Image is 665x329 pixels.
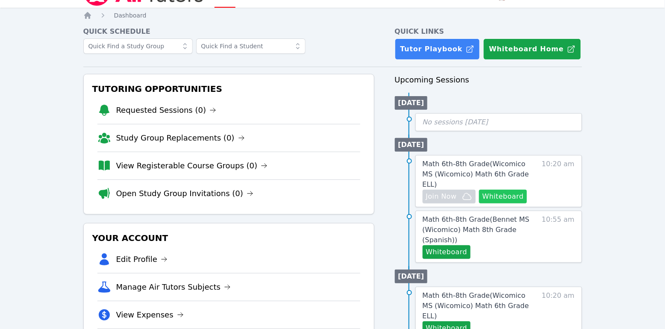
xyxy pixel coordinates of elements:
[423,291,537,321] a: Math 6th-8th Grade(Wicomico MS (Wicomico) Math 6th Grade ELL)
[83,11,582,20] nav: Breadcrumb
[116,253,168,265] a: Edit Profile
[196,38,306,54] input: Quick Find a Student
[423,215,530,244] span: Math 6th-8th Grade ( Bennet MS (Wicomico) Math 8th Grade (Spanish) )
[91,81,367,97] h3: Tutoring Opportunities
[423,118,488,126] span: No sessions [DATE]
[395,26,582,37] h4: Quick Links
[395,74,582,86] h3: Upcoming Sessions
[83,38,193,54] input: Quick Find a Study Group
[426,191,457,202] span: Join Now
[91,230,367,246] h3: Your Account
[542,214,575,259] span: 10:55 am
[483,38,581,60] button: Whiteboard Home
[395,270,428,283] li: [DATE]
[423,160,529,188] span: Math 6th-8th Grade ( Wicomico MS (Wicomico) Math 6th Grade ELL )
[423,190,476,203] button: Join Now
[395,138,428,152] li: [DATE]
[423,159,537,190] a: Math 6th-8th Grade(Wicomico MS (Wicomico) Math 6th Grade ELL)
[116,104,217,116] a: Requested Sessions (0)
[423,245,471,259] button: Whiteboard
[83,26,374,37] h4: Quick Schedule
[395,38,480,60] a: Tutor Playbook
[423,214,537,245] a: Math 6th-8th Grade(Bennet MS (Wicomico) Math 8th Grade (Spanish))
[116,281,231,293] a: Manage Air Tutors Subjects
[116,132,245,144] a: Study Group Replacements (0)
[479,190,527,203] button: Whiteboard
[116,188,254,200] a: Open Study Group Invitations (0)
[114,11,147,20] a: Dashboard
[423,291,529,320] span: Math 6th-8th Grade ( Wicomico MS (Wicomico) Math 6th Grade ELL )
[542,159,575,203] span: 10:20 am
[116,309,184,321] a: View Expenses
[395,96,428,110] li: [DATE]
[116,160,268,172] a: View Registerable Course Groups (0)
[114,12,147,19] span: Dashboard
